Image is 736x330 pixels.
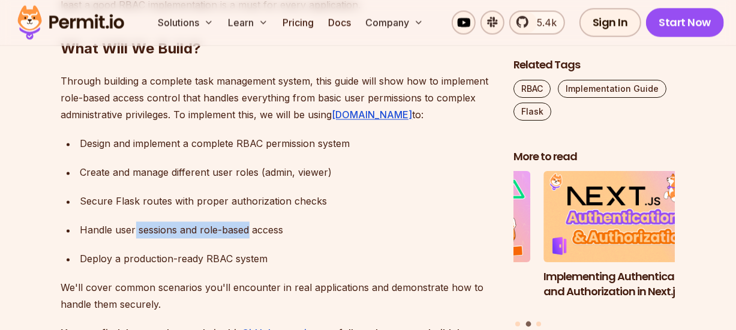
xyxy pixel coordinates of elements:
[509,11,565,35] a: 5.4k
[646,8,725,37] a: Start Now
[323,11,356,35] a: Docs
[332,109,413,121] a: [DOMAIN_NAME]
[525,322,531,327] button: Go to slide 2
[515,322,520,326] button: Go to slide 1
[61,280,494,313] p: We'll cover common scenarios you'll encounter in real applications and demonstrate how to handle ...
[558,80,666,98] a: Implementation Guide
[153,11,218,35] button: Solutions
[278,11,319,35] a: Pricing
[536,322,541,326] button: Go to slide 3
[369,172,531,314] li: 1 of 3
[513,172,675,329] div: Posts
[513,80,551,98] a: RBAC
[543,172,705,314] a: Implementing Authentication and Authorization in Next.jsImplementing Authentication and Authoriza...
[513,149,675,164] h2: More to read
[543,269,705,299] h3: Implementing Authentication and Authorization in Next.js
[543,172,705,314] li: 2 of 3
[223,11,273,35] button: Learn
[513,103,551,121] a: Flask
[80,193,494,210] div: Secure Flask routes with proper authorization checks
[80,136,494,152] div: Design and implement a complete RBAC permission system
[80,222,494,239] div: Handle user sessions and role-based access
[530,16,557,30] span: 5.4k
[61,73,494,124] p: Through building a complete task management system, this guide will show how to implement role-ba...
[80,164,494,181] div: Create and manage different user roles (admin, viewer)
[361,11,428,35] button: Company
[513,58,675,73] h2: Related Tags
[369,269,531,299] h3: Implementing Multi-Tenant RBAC in Nuxt.js
[543,172,705,263] img: Implementing Authentication and Authorization in Next.js
[579,8,641,37] a: Sign In
[12,2,130,43] img: Permit logo
[80,251,494,268] div: Deploy a production-ready RBAC system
